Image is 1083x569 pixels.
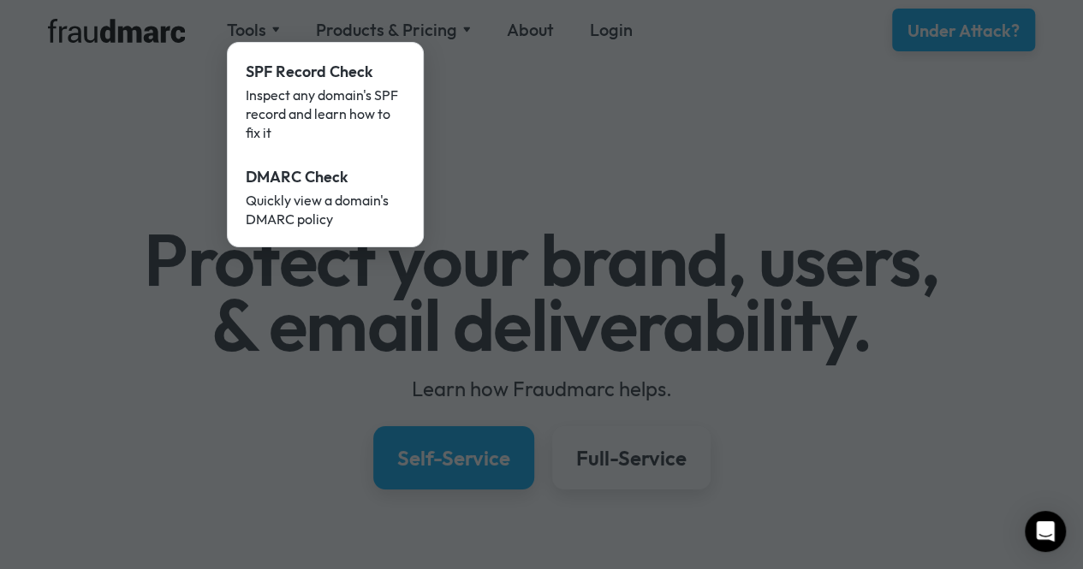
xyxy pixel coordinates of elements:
div: SPF Record Check [246,61,405,83]
div: Quickly view a domain's DMARC policy [246,191,405,228]
div: Inspect any domain's SPF record and learn how to fix it [246,86,405,142]
a: SPF Record CheckInspect any domain's SPF record and learn how to fix it [234,49,417,154]
div: DMARC Check [246,166,405,188]
nav: Tools [227,42,424,247]
div: Open Intercom Messenger [1025,511,1066,552]
a: DMARC CheckQuickly view a domain's DMARC policy [234,154,417,240]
